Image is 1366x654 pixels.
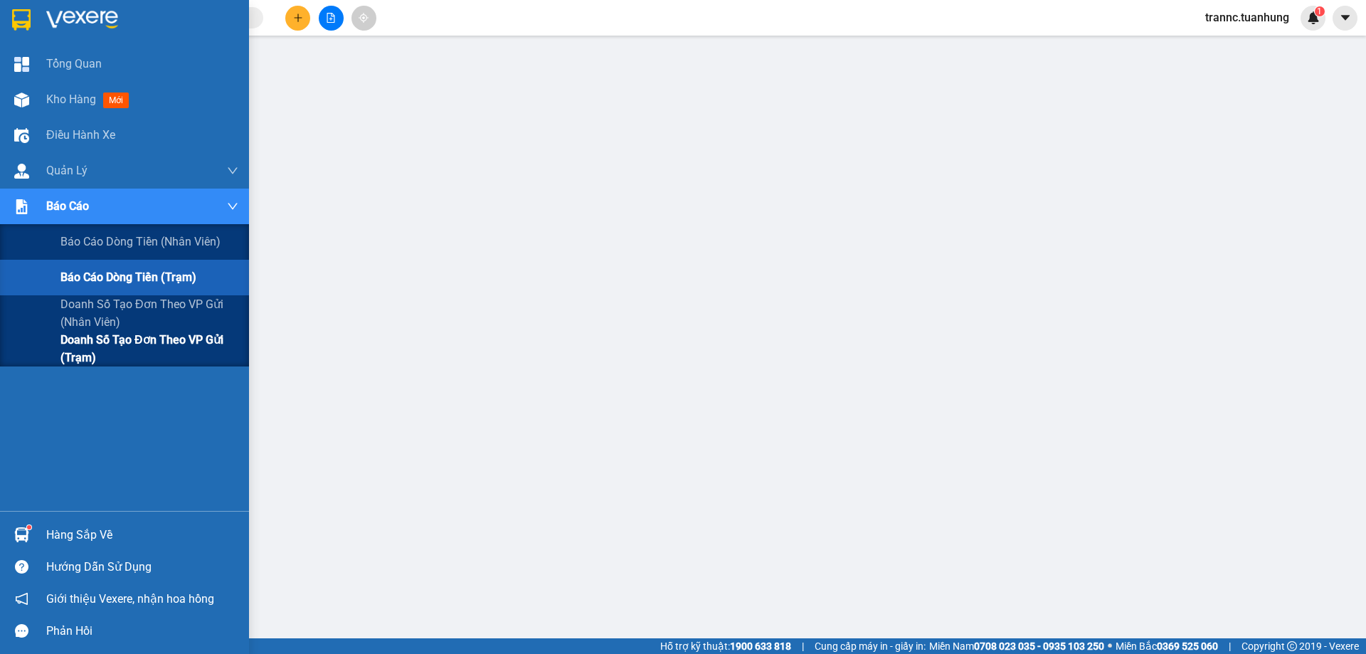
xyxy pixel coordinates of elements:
[14,93,29,107] img: warehouse-icon
[15,624,28,638] span: message
[1108,643,1112,649] span: ⚪️
[802,638,804,654] span: |
[1157,640,1218,652] strong: 0369 525 060
[46,197,89,215] span: Báo cáo
[1229,638,1231,654] span: |
[46,93,96,106] span: Kho hàng
[319,6,344,31] button: file-add
[14,57,29,72] img: dashboard-icon
[227,165,238,176] span: down
[27,525,31,529] sup: 1
[14,199,29,214] img: solution-icon
[815,638,926,654] span: Cung cấp máy in - giấy in:
[46,524,238,546] div: Hàng sắp về
[46,55,102,73] span: Tổng Quan
[351,6,376,31] button: aim
[60,331,238,366] span: Doanh số tạo đơn theo VP gửi (trạm)
[660,638,791,654] span: Hỗ trợ kỹ thuật:
[1315,6,1325,16] sup: 1
[46,621,238,642] div: Phản hồi
[730,640,791,652] strong: 1900 633 818
[60,233,221,250] span: Báo cáo dòng tiền (nhân viên)
[14,164,29,179] img: warehouse-icon
[1116,638,1218,654] span: Miền Bắc
[46,126,115,144] span: Điều hành xe
[227,201,238,212] span: down
[46,162,88,179] span: Quản Lý
[46,590,214,608] span: Giới thiệu Vexere, nhận hoa hồng
[46,557,238,578] div: Hướng dẫn sử dụng
[15,592,28,606] span: notification
[293,13,303,23] span: plus
[15,560,28,574] span: question-circle
[359,13,369,23] span: aim
[1194,9,1301,26] span: trannc.tuanhung
[12,9,31,31] img: logo-vxr
[929,638,1104,654] span: Miền Nam
[1333,6,1357,31] button: caret-down
[1287,641,1297,651] span: copyright
[14,128,29,143] img: warehouse-icon
[1317,6,1322,16] span: 1
[326,13,336,23] span: file-add
[285,6,310,31] button: plus
[14,527,29,542] img: warehouse-icon
[60,295,238,331] span: Doanh số tạo đơn theo VP gửi (nhân viên)
[1339,11,1352,24] span: caret-down
[1307,11,1320,24] img: icon-new-feature
[103,93,129,108] span: mới
[974,640,1104,652] strong: 0708 023 035 - 0935 103 250
[60,268,196,286] span: Báo cáo dòng tiền (trạm)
